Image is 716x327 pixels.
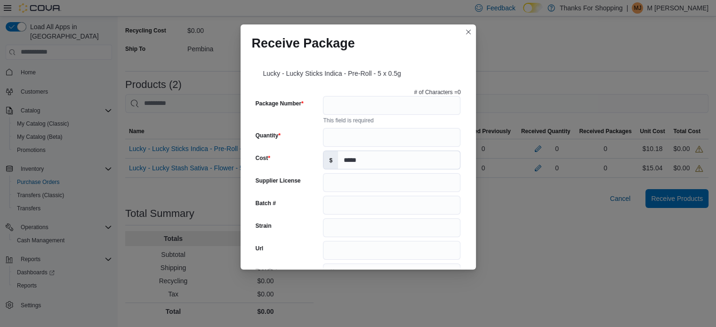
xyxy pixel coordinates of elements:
div: Lucky - Lucky Sticks Indica - Pre-Roll - 5 x 0.5g [252,58,465,85]
label: Quantity [256,132,281,139]
label: Cost [256,154,270,162]
label: Supplier License [256,177,301,184]
label: Test Date [256,267,281,275]
p: # of Characters = 0 [414,88,461,96]
label: Strain [256,222,272,230]
h1: Receive Package [252,36,355,51]
label: $ [323,151,338,169]
label: Batch # [256,199,276,207]
label: Url [256,245,264,252]
label: Package Number [256,100,304,107]
button: Closes this modal window [463,26,474,38]
div: This field is required [323,115,460,124]
input: Press the down key to open a popover containing a calendar. [323,263,460,282]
